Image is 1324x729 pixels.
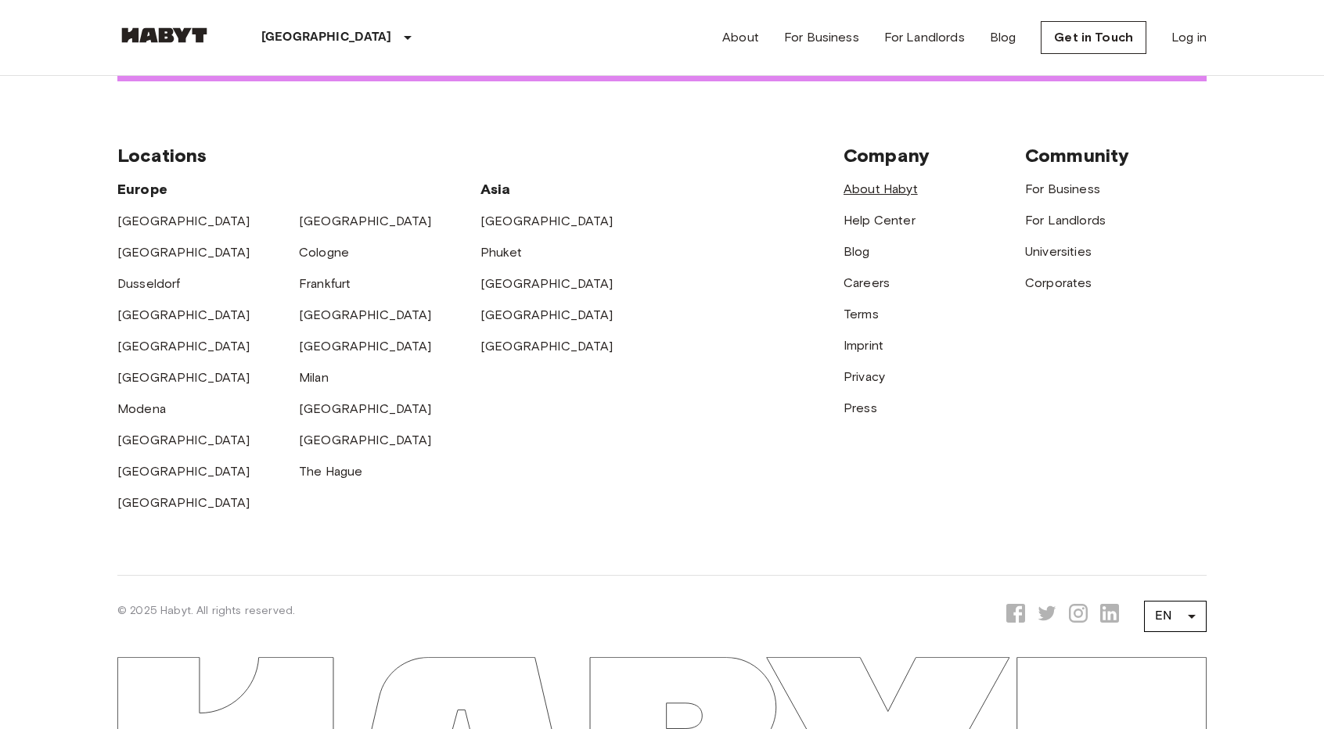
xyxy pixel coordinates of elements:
[299,433,432,447] a: [GEOGRAPHIC_DATA]
[1025,213,1106,228] a: For Landlords
[884,28,965,47] a: For Landlords
[480,214,613,228] a: [GEOGRAPHIC_DATA]
[117,433,250,447] a: [GEOGRAPHIC_DATA]
[844,400,877,415] a: Press
[480,339,613,354] a: [GEOGRAPHIC_DATA]
[844,369,885,384] a: Privacy
[299,464,362,479] a: The Hague
[1100,604,1119,628] a: Opens a new tab to Habyt LinkedIn page
[1038,604,1056,628] a: Opens a new tab to Habyt X page
[117,144,207,167] span: Locations
[117,464,250,479] a: [GEOGRAPHIC_DATA]
[1025,275,1092,290] a: Corporates
[1006,604,1025,628] a: Opens a new tab to Habyt Facebook page
[844,338,883,353] a: Imprint
[480,276,613,291] a: [GEOGRAPHIC_DATA]
[722,28,759,47] a: About
[117,401,166,416] a: Modena
[299,307,432,322] a: [GEOGRAPHIC_DATA]
[844,244,870,259] a: Blog
[1171,28,1207,47] a: Log in
[299,401,432,416] a: [GEOGRAPHIC_DATA]
[1025,144,1129,167] span: Community
[117,495,250,510] a: [GEOGRAPHIC_DATA]
[480,181,511,198] span: Asia
[117,604,295,617] span: © 2025 Habyt. All rights reserved.
[1144,594,1207,638] div: EN
[1025,244,1092,259] a: Universities
[117,307,250,322] a: [GEOGRAPHIC_DATA]
[480,307,613,322] a: [GEOGRAPHIC_DATA]
[117,370,250,385] a: [GEOGRAPHIC_DATA]
[844,307,879,321] a: Terms
[117,245,250,260] a: [GEOGRAPHIC_DATA]
[844,275,890,290] a: Careers
[117,181,167,198] span: Europe
[1025,181,1100,196] a: For Business
[844,144,930,167] span: Company
[990,28,1016,47] a: Blog
[844,181,918,196] a: About Habyt
[299,370,329,385] a: Milan
[117,214,250,228] a: [GEOGRAPHIC_DATA]
[480,245,522,260] a: Phuket
[299,276,351,291] a: Frankfurt
[117,276,181,291] a: Dusseldorf
[117,27,211,43] img: Habyt
[299,214,432,228] a: [GEOGRAPHIC_DATA]
[117,339,250,354] a: [GEOGRAPHIC_DATA]
[261,28,392,47] p: [GEOGRAPHIC_DATA]
[299,339,432,354] a: [GEOGRAPHIC_DATA]
[299,245,349,260] a: Cologne
[844,213,916,228] a: Help Center
[1041,21,1146,54] a: Get in Touch
[784,28,859,47] a: For Business
[1069,604,1088,628] a: Opens a new tab to Habyt Instagram page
